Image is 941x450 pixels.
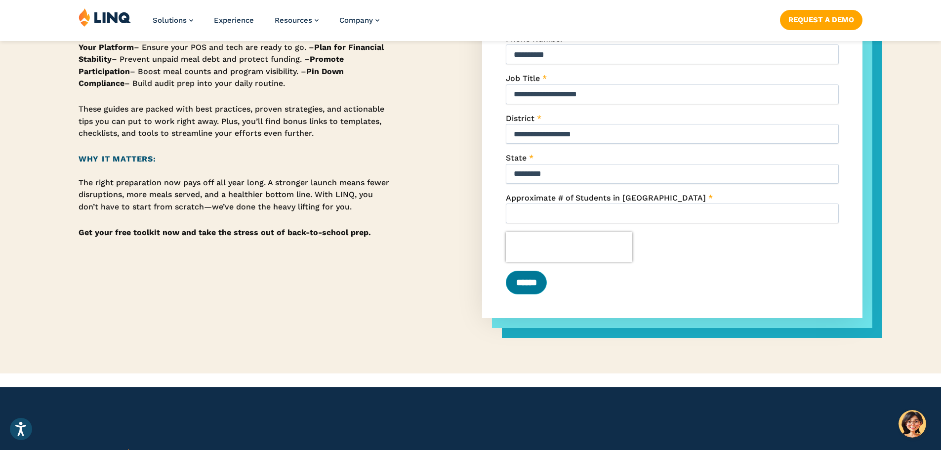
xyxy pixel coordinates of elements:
h2: Why It Matters: [79,153,392,165]
span: District [506,114,534,123]
strong: Get your free toolkit now and take the stress out of back-to-school prep. [79,228,371,237]
a: Experience [214,16,254,25]
span: Job Title [506,74,540,83]
p: These guides are packed with best practices, proven strategies, and actionable tips you can put t... [79,103,392,139]
p: The right preparation now pays off all year long. A stronger launch means fewer disruptions, more... [79,177,392,213]
span: Approximate # of Students in [GEOGRAPHIC_DATA] [506,193,706,203]
a: Solutions [153,16,193,25]
p: Each one-pager in the toolkit focuses on a critical area of operational readiness: – – Train staf... [79,17,392,89]
img: LINQ | K‑12 Software [79,8,131,27]
button: Hello, have a question? Let’s chat. [899,410,926,438]
nav: Primary Navigation [153,8,379,41]
strong: Pin Down Compliance [79,67,344,88]
iframe: reCAPTCHA [506,232,632,262]
a: Resources [275,16,319,25]
span: Company [339,16,373,25]
strong: Prime Your Platform [79,31,389,52]
span: State [506,153,527,163]
a: Request a Demo [780,10,862,30]
span: Solutions [153,16,187,25]
nav: Button Navigation [780,8,862,30]
strong: Plan for Financial Stability [79,42,384,64]
a: Company [339,16,379,25]
strong: Promote Participation [79,54,344,76]
span: Resources [275,16,312,25]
